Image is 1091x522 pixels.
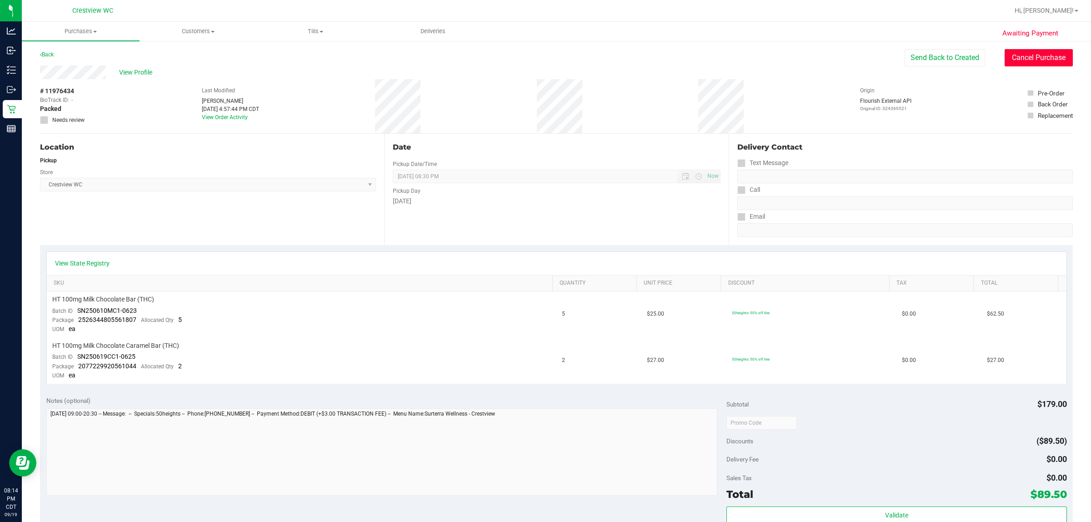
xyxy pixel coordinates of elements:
[1005,49,1073,66] button: Cancel Purchase
[902,356,916,365] span: $0.00
[726,401,749,408] span: Subtotal
[1015,7,1074,14] span: Hi, [PERSON_NAME]!
[72,7,113,15] span: Crestview WC
[1038,100,1068,109] div: Back Order
[46,397,90,404] span: Notes (optional)
[140,22,257,41] a: Customers
[860,105,911,112] p: Original ID: 324369521
[393,196,720,206] div: [DATE]
[9,449,36,477] iframe: Resource center
[40,104,61,114] span: Packed
[202,97,259,105] div: [PERSON_NAME]
[737,156,788,170] label: Text Message
[40,51,54,58] a: Back
[54,280,549,287] a: SKU
[1002,28,1058,39] span: Awaiting Payment
[7,26,16,35] inline-svg: Analytics
[885,512,908,519] span: Validate
[7,65,16,75] inline-svg: Inventory
[40,142,376,153] div: Location
[393,187,420,195] label: Pickup Day
[77,307,137,314] span: SN250610MC1-0623
[52,116,85,124] span: Needs review
[55,259,110,268] a: View State Registry
[52,341,179,350] span: HT 100mg Milk Chocolate Caramel Bar (THC)
[40,86,74,96] span: # 11976434
[52,317,74,323] span: Package
[1038,111,1073,120] div: Replacement
[119,68,155,77] span: View Profile
[52,326,64,332] span: UOM
[732,357,770,361] span: 50heights: 50% off line
[7,124,16,133] inline-svg: Reports
[737,142,1073,153] div: Delivery Contact
[71,96,73,104] span: -
[202,105,259,113] div: [DATE] 4:57:44 PM CDT
[393,160,437,168] label: Pickup Date/Time
[4,511,18,518] p: 09/19
[728,280,886,287] a: Discount
[52,372,64,379] span: UOM
[7,85,16,94] inline-svg: Outbound
[732,311,770,315] span: 50heights: 50% off line
[905,49,985,66] button: Send Back to Created
[40,168,53,176] label: Store
[981,280,1055,287] a: Total
[202,114,248,120] a: View Order Activity
[22,27,140,35] span: Purchases
[987,356,1004,365] span: $27.00
[726,456,759,463] span: Delivery Fee
[7,105,16,114] inline-svg: Retail
[1046,454,1067,464] span: $0.00
[178,316,182,323] span: 5
[40,96,69,104] span: BioTrack ID:
[726,488,753,501] span: Total
[178,362,182,370] span: 2
[737,170,1073,183] input: Format: (999) 999-9999
[726,433,753,449] span: Discounts
[647,356,664,365] span: $27.00
[7,46,16,55] inline-svg: Inbound
[1031,488,1067,501] span: $89.50
[375,22,492,41] a: Deliveries
[1037,399,1067,409] span: $179.00
[726,474,752,482] span: Sales Tax
[202,86,235,95] label: Last Modified
[141,317,174,323] span: Allocated Qty
[78,316,136,323] span: 2526344805561807
[22,22,140,41] a: Purchases
[52,354,73,360] span: Batch ID
[1036,436,1067,446] span: ($89.50)
[52,363,74,370] span: Package
[726,416,797,430] input: Promo Code
[1038,89,1065,98] div: Pre-Order
[52,295,154,304] span: HT 100mg Milk Chocolate Bar (THC)
[562,310,565,318] span: 5
[737,196,1073,210] input: Format: (999) 999-9999
[140,27,257,35] span: Customers
[141,363,174,370] span: Allocated Qty
[860,97,911,112] div: Flourish External API
[896,280,970,287] a: Tax
[560,280,633,287] a: Quantity
[902,310,916,318] span: $0.00
[52,308,73,314] span: Batch ID
[257,22,375,41] a: Tills
[40,157,57,164] strong: Pickup
[393,142,720,153] div: Date
[1046,473,1067,482] span: $0.00
[860,86,875,95] label: Origin
[257,27,374,35] span: Tills
[737,210,765,223] label: Email
[644,280,717,287] a: Unit Price
[77,353,135,360] span: SN250619CC1-0625
[737,183,760,196] label: Call
[647,310,664,318] span: $25.00
[562,356,565,365] span: 2
[69,371,75,379] span: ea
[4,487,18,511] p: 08:14 PM CDT
[408,27,458,35] span: Deliveries
[69,325,75,332] span: ea
[987,310,1004,318] span: $62.50
[78,362,136,370] span: 2077229920561044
